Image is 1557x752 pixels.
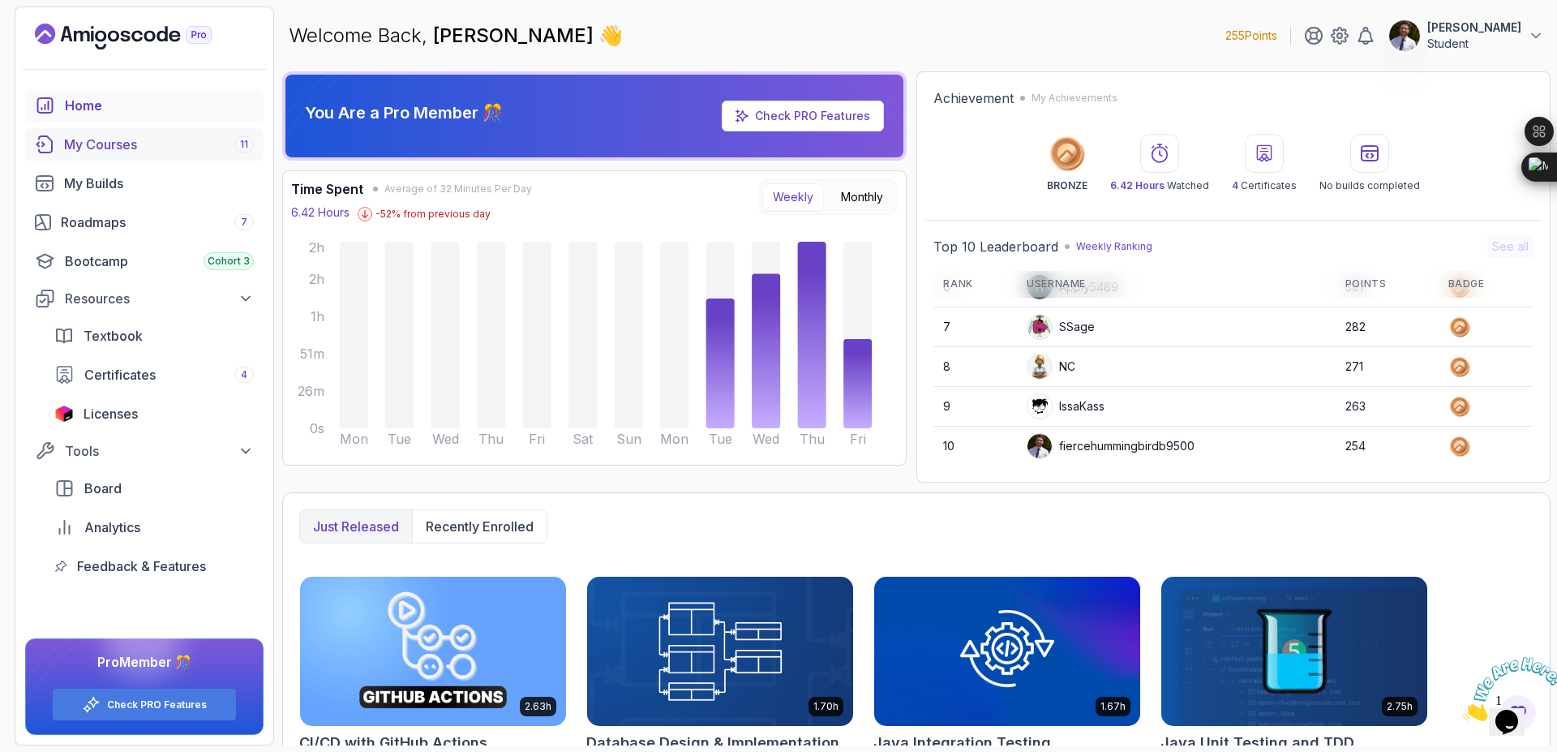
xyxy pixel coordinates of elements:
p: BRONZE [1047,179,1087,192]
p: Just released [313,517,399,536]
tspan: 2h [309,239,324,256]
tspan: 0s [310,420,324,436]
a: licenses [45,397,264,430]
h2: Achievement [933,88,1014,108]
img: Java Integration Testing card [874,577,1140,726]
button: Resources [25,284,264,313]
a: analytics [45,511,264,544]
h3: Time Spent [291,179,363,199]
span: 11 [240,138,248,151]
img: user profile image [1027,434,1052,458]
img: user profile image [1027,394,1052,419]
a: builds [25,167,264,200]
tspan: Fri [850,431,866,447]
div: Resources [65,289,254,308]
tspan: Wed [753,431,779,447]
a: bootcamp [25,245,264,277]
th: Rank [933,271,1017,298]
h2: Top 10 Leaderboard [933,237,1058,256]
p: No builds completed [1319,179,1420,192]
button: Recently enrolled [412,510,547,543]
div: Tools [65,441,254,461]
a: Check PRO Features [755,109,870,122]
td: 10 [933,427,1017,466]
p: Certificates [1232,179,1297,192]
span: 👋 [598,23,624,49]
img: user profile image [1389,20,1420,51]
button: See all [1487,235,1533,258]
p: My Achievements [1032,92,1117,105]
span: Feedback & Features [77,556,206,576]
p: 1.70h [813,700,839,713]
tspan: Thu [800,431,825,447]
p: -52 % from previous day [375,208,491,221]
span: 6.42 Hours [1110,179,1165,191]
button: user profile image[PERSON_NAME]Student [1388,19,1544,52]
img: user profile image [1027,355,1052,379]
p: Welcome Back, [289,23,623,49]
td: 254 [1336,427,1439,466]
td: 8 [933,347,1017,387]
p: Weekly Ranking [1076,240,1152,253]
div: fiercehummingbirdb9500 [1027,433,1195,459]
img: Java Unit Testing and TDD card [1161,577,1427,726]
span: 4 [241,368,247,381]
span: Cohort 3 [208,255,250,268]
button: Monthly [830,183,894,211]
div: NC [1027,354,1075,380]
span: 1 [6,6,13,20]
tspan: Tue [388,431,411,447]
th: Username [1017,271,1336,298]
tspan: 1h [311,308,324,324]
tspan: 26m [298,383,324,399]
p: Student [1427,36,1521,52]
div: Roadmaps [61,213,254,232]
tspan: Sun [616,431,641,447]
a: certificates [45,359,264,391]
p: 6.42 Hours [291,204,350,221]
td: 263 [1336,387,1439,427]
div: IssaKass [1027,393,1104,419]
iframe: chat widget [1456,651,1557,728]
p: 2.63h [525,700,551,713]
span: [PERSON_NAME] [433,24,598,47]
a: home [25,89,264,122]
button: Check PRO Features [52,688,237,721]
tspan: Sat [573,431,594,447]
span: 4 [1232,179,1238,191]
th: Badge [1439,271,1533,298]
img: jetbrains icon [54,406,74,422]
a: board [45,472,264,505]
a: feedback [45,550,264,582]
button: Tools [25,436,264,466]
tspan: 51m [300,346,324,362]
img: Chat attention grabber [6,6,107,71]
p: [PERSON_NAME] [1427,19,1521,36]
p: 2.75h [1387,700,1413,713]
a: textbook [45,320,264,352]
img: CI/CD with GitHub Actions card [300,577,566,726]
tspan: Mon [660,431,688,447]
td: 7 [933,307,1017,347]
span: Average of 32 Minutes Per Day [384,183,532,196]
p: Watched [1110,179,1209,192]
p: 255 Points [1225,28,1277,44]
img: Database Design & Implementation card [587,577,853,726]
tspan: 2h [309,271,324,287]
td: 282 [1336,307,1439,347]
span: Textbook [84,326,143,346]
tspan: Thu [478,431,504,447]
div: SSage [1027,314,1095,340]
div: My Builds [64,174,254,193]
p: 1.67h [1100,700,1126,713]
a: Check PRO Features [107,698,207,711]
span: Licenses [84,404,138,423]
div: My Courses [64,135,254,154]
tspan: Fri [529,431,545,447]
img: default monster avatar [1027,315,1052,339]
button: Just released [300,510,412,543]
td: 9 [933,387,1017,427]
tspan: Tue [709,431,732,447]
p: Recently enrolled [426,517,534,536]
a: Landing page [35,24,249,49]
